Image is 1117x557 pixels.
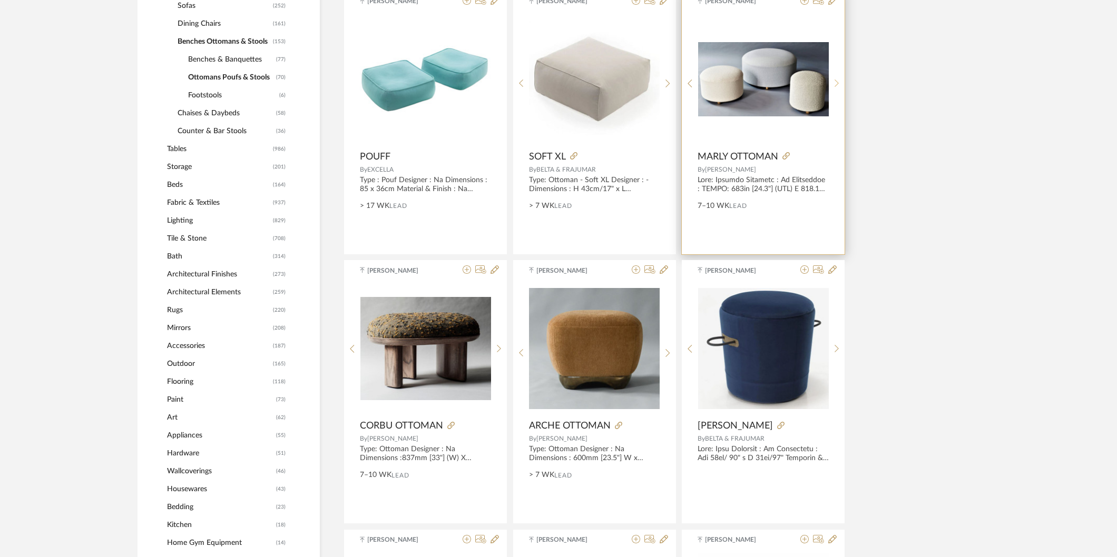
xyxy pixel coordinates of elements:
[167,247,270,265] span: Bath
[167,265,270,283] span: Architectural Finishes
[705,266,771,275] span: [PERSON_NAME]
[536,535,603,544] span: [PERSON_NAME]
[188,51,273,68] span: Benches & Banquettes
[167,230,270,247] span: Tile & Stone
[273,373,286,390] span: (118)
[529,166,536,173] span: By
[167,373,270,391] span: Flooring
[178,15,270,33] span: Dining Chairs
[536,266,603,275] span: [PERSON_NAME]
[178,33,270,51] span: Benches Ottomans & Stools
[167,516,273,534] span: Kitchen
[276,51,286,68] span: (77)
[276,427,286,444] span: (55)
[360,201,389,212] span: > 17 WK
[554,202,572,210] span: Lead
[698,435,705,442] span: By
[276,105,286,122] span: (58)
[529,420,611,432] span: ARCHE OTTOMAN
[529,283,660,414] div: 0
[360,166,367,173] span: By
[273,248,286,265] span: (314)
[273,158,286,175] span: (201)
[167,462,273,480] span: Wallcoverings
[367,166,394,173] span: EXCELLA
[705,166,756,173] span: [PERSON_NAME]
[188,86,277,104] span: Footstools
[167,534,273,552] span: Home Gym Equipment
[178,122,273,140] span: Counter & Bar Stools
[167,409,273,426] span: Art
[536,435,587,442] span: [PERSON_NAME]
[360,176,491,194] div: Type : Pouf Designer : Na Dimensions : 85 x 36cm Material & Finish : Na Product Description : Na ...
[167,194,270,212] span: Fabric & Textiles
[178,104,273,122] span: Chaises & Daybeds
[529,288,660,409] img: ARCHE OTTOMAN
[273,33,286,50] span: (153)
[698,42,829,117] img: MARLY OTTOMAN
[276,534,286,551] span: (14)
[273,194,286,211] span: (937)
[360,435,367,442] span: By
[273,355,286,372] span: (165)
[389,202,407,210] span: Lead
[698,420,773,432] span: [PERSON_NAME]
[167,176,270,194] span: Beds
[729,202,747,210] span: Lead
[273,15,286,32] span: (161)
[360,420,443,432] span: CORBU OTTOMAN
[360,45,491,113] img: POUFF
[554,472,572,479] span: Lead
[276,69,286,86] span: (70)
[367,266,434,275] span: [PERSON_NAME]
[167,212,270,230] span: Lighting
[167,337,270,355] span: Accessories
[167,480,273,498] span: Housewares
[698,176,829,194] div: Lore: Ipsumdo Sitametc : Ad Elitseddoe : TEMPO: 683in [24.3"] (UTL) E 818.1do [97"] (M) ALIQUA: 5...
[529,445,660,463] div: Type: Ottoman Designer : Na Dimensions : 600mm [23.5"] W x 600mm [23.5"] D x 470mm [18.5"] H. Mat...
[276,499,286,515] span: (23)
[360,470,391,481] span: 7–10 WK
[167,140,270,158] span: Tables
[529,201,554,212] span: > 7 WK
[273,230,286,247] span: (708)
[705,535,771,544] span: [PERSON_NAME]
[276,516,286,533] span: (18)
[273,320,286,336] span: (208)
[273,284,286,301] span: (259)
[360,445,491,463] div: Type: Ottoman Designer : Na Dimensions :837mm [33"] (W) X 508mm [20"] (D) X 455mm [18"] (H) Mater...
[167,498,273,516] span: Bedding
[276,481,286,498] span: (43)
[167,283,270,301] span: Architectural Elements
[276,463,286,480] span: (46)
[529,435,536,442] span: By
[167,426,273,444] span: Appliances
[536,166,596,173] span: BELTA & FRAJUMAR
[273,337,286,354] span: (187)
[529,14,660,145] div: 0
[273,141,286,157] span: (986)
[529,176,660,194] div: Type: Ottoman - Soft XL Designer : - Dimensions : H 43cm/17" x L 100cm/39" x D100cm/39" Material ...
[279,87,286,104] span: (6)
[167,301,270,319] span: Rugs
[529,151,566,163] span: SOFT XL
[705,435,765,442] span: BELTA & FRAJUMAR
[273,176,286,193] span: (164)
[273,212,286,229] span: (829)
[273,266,286,283] span: (273)
[273,302,286,319] span: (220)
[167,158,270,176] span: Storage
[276,409,286,426] span: (62)
[698,151,778,163] span: MARLY OTTOMAN
[367,535,434,544] span: [PERSON_NAME]
[167,391,273,409] span: Paint
[188,68,273,86] span: Ottomans Poufs & Stools
[529,21,660,137] img: SOFT XL
[529,470,554,481] span: > 7 WK
[167,319,270,337] span: Mirrors
[367,435,418,442] span: [PERSON_NAME]
[167,444,273,462] span: Hardware
[698,201,729,212] span: 7–10 WK
[698,445,829,463] div: Lore: Ipsu Dolorsit : Am Consectetu : Adi 58el/ 90" s D 31ei/97" Temporin & Utlabore: Etdolo Magn...
[276,445,286,462] span: (51)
